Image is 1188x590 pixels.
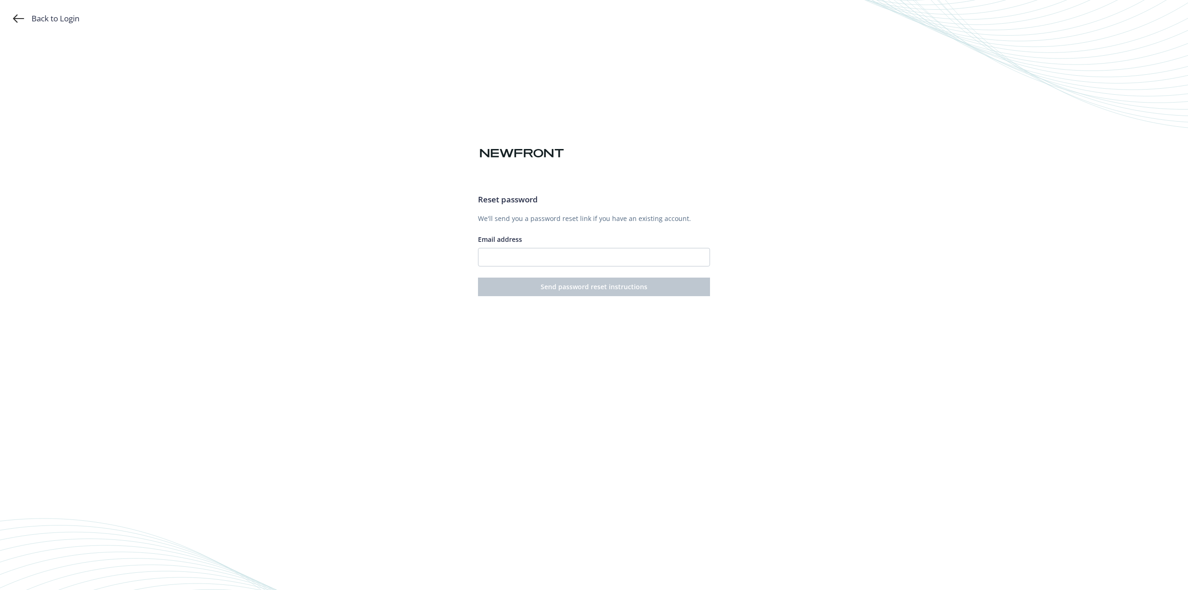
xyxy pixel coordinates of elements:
[478,145,566,162] img: Newfront logo
[478,214,710,223] p: We'll send you a password reset link if you have an existing account.
[478,235,522,244] span: Email address
[541,282,647,291] span: Send password reset instructions
[478,194,710,206] h3: Reset password
[478,278,710,296] button: Send password reset instructions
[13,13,79,24] a: Back to Login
